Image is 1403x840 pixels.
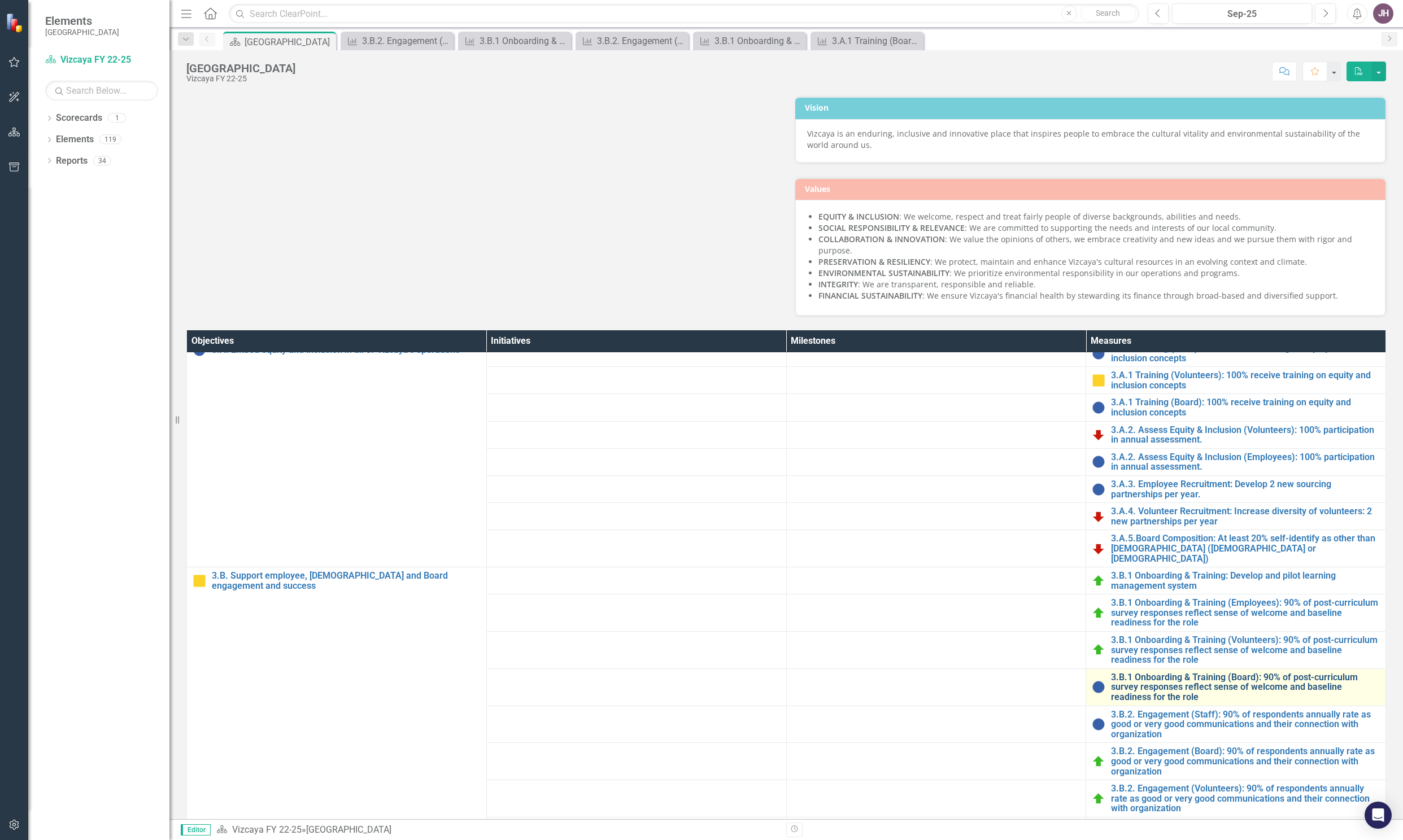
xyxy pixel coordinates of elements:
[1111,425,1380,445] a: 3.A.2. Assess Equity & Inclusion (Volunteers): 100% participation in annual assessment.
[1111,397,1380,417] a: 3.A.1 Training (Board): 100% receive training on equity and inclusion concepts
[1111,672,1380,702] a: 3.B.1 Onboarding & Training (Board): 90% of post-curriculum survey responses reflect sense of wel...
[1092,755,1105,768] img: At or Above Target
[818,234,1374,256] li: : We value the opinions of others, we embrace creativity and new ideas and we pursue them with ri...
[362,34,451,48] div: 3.B.2. Engagement (Board): 90% of respondents annually rate as good or very good communications a...
[832,34,921,48] div: 3.A.1 Training (Board): 100% receive training on equity and inclusion concepts
[187,340,487,567] td: Double-Click to Edit Right Click for Context Menu
[1111,479,1380,499] a: 3.A.3. Employee Recruitment: Develop 2 new sourcing partnerships per year.
[714,34,803,48] div: 3.B.1 Onboarding & Training: Develop and pilot learning management system
[807,128,1374,151] div: Vizcaya is an enduring, inclusive and innovative place that inspires people to embrace the cultur...
[1086,367,1386,394] td: Double-Click to Edit Right Click for Context Menu
[818,256,930,267] strong: PRESERVATION & RESILIENCY
[1092,347,1105,360] img: No Information
[1086,594,1386,632] td: Double-Click to Edit Right Click for Context Menu
[232,824,302,835] a: Vizcaya FY 22-25
[1111,598,1380,628] a: 3.B.1 Onboarding & Training (Employees): 90% of post-curriculum survey responses reflect sense of...
[1111,343,1380,363] a: 3.A.1 Training (Staff): 100% receive training on equity and inclusion concepts
[5,12,26,33] img: ClearPoint Strategy
[818,268,1374,279] li: : We prioritize environmental responsibility in our operations and programs.
[1111,370,1380,390] a: 3.A.1 Training (Volunteers): 100% receive training on equity and inclusion concepts
[1111,746,1380,776] a: 3.B.2. Engagement (Board): 90% of respondents annually rate as good or very good communications a...
[1092,643,1105,657] img: At or Above Target
[1092,680,1105,694] img: No Information
[813,34,921,48] a: 3.A.1 Training (Board): 100% receive training on equity and inclusion concepts
[1092,718,1105,731] img: No Information
[818,290,1374,301] li: : We ensure Vizcaya's financial health by stewarding its finance through broad-based and diversif...
[1176,7,1308,21] div: Sep-25
[461,34,568,48] a: 3.B.1 Onboarding & Training (Employees): 90% of post-curriculum survey responses reflect sense of...
[1092,483,1105,496] img: No Information
[818,234,945,244] strong: COLLABORATION & INNOVATION
[1092,574,1105,588] img: At or Above Target
[1086,632,1386,669] td: Double-Click to Edit Right Click for Context Menu
[818,268,949,278] strong: ENVIRONMENTAL SUSTAINABILITY
[56,112,102,125] a: Scorecards
[45,14,119,28] span: Elements
[1111,784,1380,813] a: 3.B.2. Engagement (Volunteers): 90% of respondents annually rate as good or very good communicati...
[818,211,1374,222] li: : We welcome, respect and treat fairly people of diverse backgrounds, abilities and needs.
[45,28,119,37] small: [GEOGRAPHIC_DATA]
[1092,510,1105,523] img: Below Plan
[818,222,965,233] strong: SOCIAL RESPONSIBILITY & RELEVANCE
[1172,3,1312,24] button: Sep-25
[56,133,94,146] a: Elements
[99,135,121,145] div: 119
[1092,455,1105,469] img: No Information
[1080,6,1136,21] button: Search
[1086,503,1386,530] td: Double-Click to Edit Right Click for Context Menu
[480,34,568,48] div: 3.B.1 Onboarding & Training (Employees): 90% of post-curriculum survey responses reflect sense of...
[108,113,126,123] div: 1
[216,824,778,837] div: »
[818,211,899,222] strong: EQUITY & INCLUSION
[1086,567,1386,594] td: Double-Click to Edit Right Click for Context Menu
[343,34,451,48] a: 3.B.2. Engagement (Board): 90% of respondents annually rate as good or very good communications a...
[597,34,686,48] div: 3.B.2. Engagement (Volunteers): 90% of respondents annually rate as good or very good communicati...
[212,571,481,590] a: 3.B. Support employee, [DEMOGRAPHIC_DATA] and Board engagement and success
[1086,706,1386,743] td: Double-Click to Edit Right Click for Context Menu
[193,574,206,588] img: Caution
[1111,635,1380,665] a: 3.B.1 Onboarding & Training (Volunteers): 90% of post-curriculum survey responses reflect sense o...
[1111,571,1380,590] a: 3.B.1 Onboarding & Training: Develop and pilot learning management system
[818,290,922,301] strong: FINANCIAL SUSTAINABILITY
[1111,506,1380,526] a: 3.A.4. Volunteer Recruitment: Increase diversity of volunteers: 2 new partnerships per year
[805,185,1380,193] h3: Values
[93,156,111,165] div: 34
[212,345,481,355] a: 3.A. Embed equity and inclusion in all of Vizcaya's operations
[818,256,1374,268] li: : We protect, maintain and enhance Vizcaya's cultural resources in an evolving context and climate.
[186,75,295,83] div: Vizcaya FY 22-25
[1373,3,1393,24] button: JH
[181,824,211,835] span: Editor
[696,34,803,48] a: 3.B.1 Onboarding & Training: Develop and pilot learning management system
[818,279,1374,290] li: : We are transparent, responsible and reliable.
[1086,448,1386,475] td: Double-Click to Edit Right Click for Context Menu
[245,35,333,49] div: [GEOGRAPHIC_DATA]
[1092,428,1105,441] img: Below Plan
[1086,780,1386,817] td: Double-Click to Edit Right Click for Context Menu
[229,4,1139,24] input: Search ClearPoint...
[45,54,158,67] a: Vizcaya FY 22-25
[56,155,88,168] a: Reports
[1111,452,1380,472] a: 3.A.2. Assess Equity & Inclusion (Employees): 100% participation in annual assessment.
[1086,394,1386,421] td: Double-Click to Edit Right Click for Context Menu
[1086,530,1386,567] td: Double-Click to Edit Right Click for Context Menu
[818,279,858,290] strong: INTEGRITY
[805,103,1380,112] h3: Vision
[186,62,295,75] div: [GEOGRAPHIC_DATA]
[1092,792,1105,806] img: At or Above Target
[1092,401,1105,414] img: No Information
[1092,606,1105,620] img: At or Above Target
[818,222,1374,234] li: : We are committed to supporting the needs and interests of our local community.
[1096,8,1120,17] span: Search
[1086,340,1386,367] td: Double-Click to Edit Right Click for Context Menu
[1086,475,1386,502] td: Double-Click to Edit Right Click for Context Menu
[1365,802,1392,829] div: Open Intercom Messenger
[1092,374,1105,387] img: Caution
[1086,743,1386,780] td: Double-Click to Edit Right Click for Context Menu
[1111,710,1380,740] a: 3.B.2. Engagement (Staff): 90% of respondents annually rate as good or very good communications a...
[1086,421,1386,448] td: Double-Click to Edit Right Click for Context Menu
[578,34,686,48] a: 3.B.2. Engagement (Volunteers): 90% of respondents annually rate as good or very good communicati...
[45,81,158,100] input: Search Below...
[1111,533,1380,563] a: 3.A.5.Board Composition: At least 20% self-identify as other than [DEMOGRAPHIC_DATA] ([DEMOGRAPHI...
[1092,542,1105,555] img: Below Plan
